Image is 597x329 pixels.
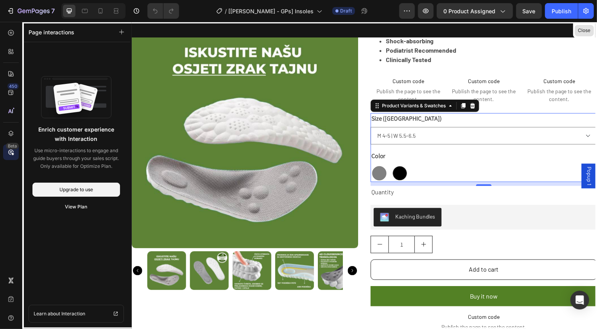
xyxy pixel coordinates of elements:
[228,7,314,15] span: [[PERSON_NAME] - GPs] Insoles
[523,8,536,14] span: Save
[437,3,513,19] button: 0 product assigned
[570,291,589,309] div: Open Intercom Messenger
[32,147,120,162] p: Use micro-interactions to engage and guide buyers through your sales script.
[147,3,179,19] div: Undo/Redo
[34,125,118,144] p: Enrich customer experience with Interaction
[3,3,58,19] button: 7
[516,3,542,19] button: Save
[59,186,93,193] div: Upgrade to use
[51,6,55,16] p: 7
[65,203,88,210] div: View Plan
[6,143,19,149] div: Beta
[340,7,352,14] span: Draft
[575,25,594,36] button: Close
[32,183,120,197] button: Upgrade to use
[32,200,120,214] button: View Plan
[34,310,85,318] span: Learn about Interaction
[32,162,120,170] p: Only available for Optimize Plan.
[29,305,124,323] a: Learn about Interaction
[225,7,227,15] span: /
[29,28,74,36] p: Page interactions
[7,83,19,89] div: 450
[552,7,571,15] div: Publish
[443,7,495,15] span: 0 product assigned
[545,3,578,19] button: Publish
